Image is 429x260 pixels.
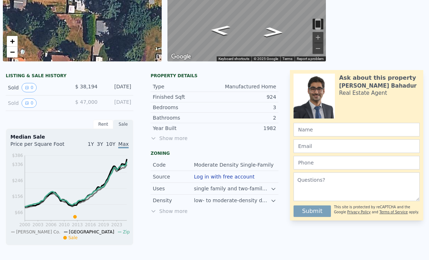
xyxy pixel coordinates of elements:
tspan: $246 [12,178,23,183]
span: Sale [68,235,78,240]
div: single family and two-family dwellings, compatible civic uses [194,185,271,192]
div: Sold [8,83,64,92]
span: © 2025 Google [254,57,278,61]
div: 1982 [214,125,276,132]
div: This site is protected by reCAPTCHA and the Google and apply. [334,203,420,217]
div: Sale [113,120,133,129]
button: Keyboard shortcuts [218,56,249,61]
a: Zoom out [7,47,18,57]
div: Finished Sqft [153,93,214,101]
div: Density [153,197,194,204]
span: [GEOGRAPHIC_DATA] [69,229,114,235]
div: Show more [151,208,278,215]
div: Rent [93,120,113,129]
button: Toggle motion tracking [313,19,323,29]
div: Moderate Density Single-Family [194,161,275,168]
button: Zoom out [313,43,323,54]
div: Code [153,161,194,168]
tspan: 2006 [46,222,57,227]
button: View historical data [22,98,37,108]
div: LISTING & SALE HISTORY [6,73,133,80]
span: $ 38,194 [75,84,97,89]
div: Price per Square Foot [10,140,70,152]
div: Median Sale [10,133,129,140]
div: Sold [8,98,64,108]
path: Go West, 108th St E [255,25,292,40]
tspan: 2003 [32,222,43,227]
div: low- to moderate-density dwellings [194,197,271,204]
span: Max [118,141,129,148]
div: 3 [214,104,276,111]
div: Real Estate Agent [339,89,387,97]
span: 10Y [106,141,115,147]
span: Show more [151,135,278,142]
a: Terms (opens in new tab) [282,57,292,61]
input: Email [294,139,420,153]
tspan: $386 [12,153,23,158]
span: 1Y [88,141,94,147]
span: 3Y [97,141,103,147]
div: Bedrooms [153,104,214,111]
div: Bathrooms [153,114,214,121]
tspan: 2010 [59,222,70,227]
div: Source [153,173,194,180]
button: View historical data [22,83,37,92]
button: Zoom in [313,32,323,43]
div: 924 [214,93,276,101]
div: [DATE] [103,98,131,108]
div: Zoning [151,150,278,156]
tspan: $66 [15,210,23,215]
div: 2 [214,114,276,121]
img: Google [169,52,193,61]
input: Name [294,123,420,136]
tspan: 2016 [85,222,96,227]
div: Type [153,83,214,90]
tspan: 2023 [111,222,123,227]
div: Ask about this property [339,74,416,82]
div: [PERSON_NAME] Bahadur [339,82,417,89]
a: Privacy Policy [347,210,370,214]
span: − [10,47,15,56]
span: $ 47,000 [75,99,97,105]
span: + [10,37,15,46]
span: Zip [123,229,130,235]
tspan: 2000 [19,222,31,227]
button: Log in with free account [194,174,255,180]
span: [PERSON_NAME] Co. [16,229,60,235]
path: Go East, 108th St E [201,23,238,38]
a: Terms of Service [379,210,408,214]
a: Zoom in [7,36,18,47]
a: Report a problem [297,57,324,61]
div: Year Built [153,125,214,132]
button: Submit [294,205,331,217]
tspan: 2019 [98,222,109,227]
input: Phone [294,156,420,170]
tspan: $156 [12,194,23,199]
tspan: 2013 [72,222,83,227]
div: [DATE] [103,83,131,92]
div: Property details [151,73,278,79]
a: Open this area in Google Maps (opens a new window) [169,52,193,61]
div: Uses [153,185,194,192]
tspan: $336 [12,162,23,167]
div: Manufactured Home [214,83,276,90]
